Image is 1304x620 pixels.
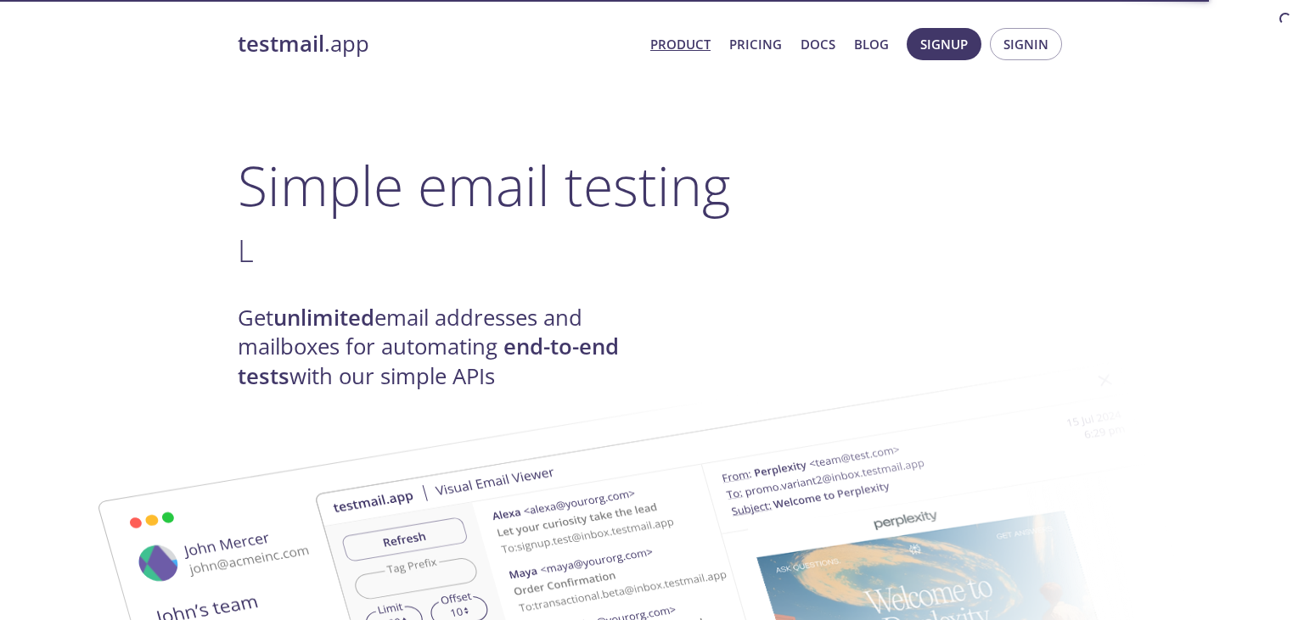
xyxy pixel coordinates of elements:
strong: testmail [238,29,324,59]
a: Pricing [729,33,782,55]
button: Signin [990,28,1062,60]
h4: Get email addresses and mailboxes for automating with our simple APIs [238,304,652,391]
a: Product [650,33,711,55]
a: testmail.app [238,30,637,59]
a: Docs [801,33,835,55]
a: Blog [854,33,889,55]
span: L [238,229,254,271]
strong: end-to-end tests [238,332,619,390]
span: Signin [1003,33,1048,55]
span: Signup [920,33,968,55]
h1: Simple email testing [238,153,1066,218]
strong: unlimited [273,303,374,332]
button: Signup [907,28,981,60]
